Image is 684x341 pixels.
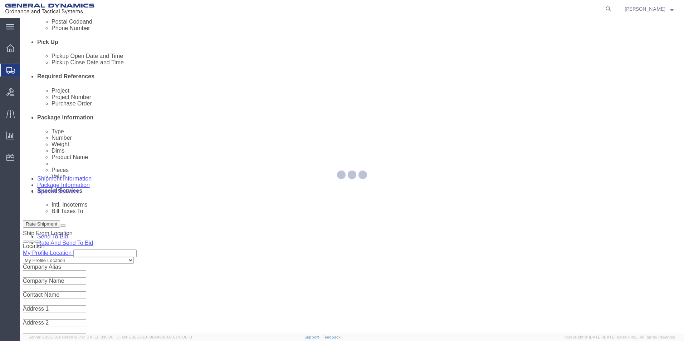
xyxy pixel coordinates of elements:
[304,335,322,339] a: Support
[625,5,665,13] span: Brandon Walls
[5,4,94,14] img: logo
[624,5,674,13] button: [PERSON_NAME]
[29,335,113,339] span: Server: 2025.18.0-a0edd1917ac
[117,335,192,339] span: Client: 2025.18.0-198a450
[322,335,341,339] a: Feedback
[164,335,192,339] span: [DATE] 10:06:13
[565,334,675,340] span: Copyright © [DATE]-[DATE] Agistix Inc., All Rights Reserved
[85,335,113,339] span: [DATE] 10:10:00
